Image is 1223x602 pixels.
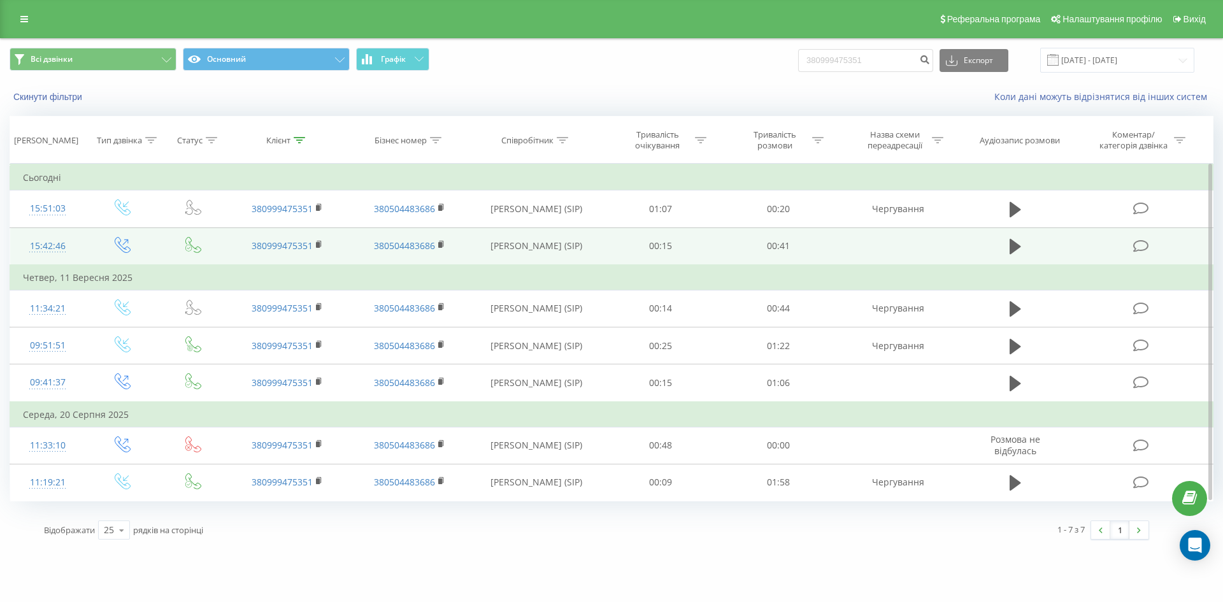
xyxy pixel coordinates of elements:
[470,327,602,364] td: [PERSON_NAME] (SIP)
[470,227,602,265] td: [PERSON_NAME] (SIP)
[940,49,1008,72] button: Експорт
[252,340,313,352] a: 380999475351
[837,327,959,364] td: Чергування
[97,135,142,146] div: Тип дзвінка
[861,129,929,151] div: Назва схеми переадресації
[14,135,78,146] div: [PERSON_NAME]
[602,327,719,364] td: 00:25
[719,327,836,364] td: 01:22
[1110,521,1129,539] a: 1
[602,364,719,402] td: 00:15
[375,135,427,146] div: Бізнес номер
[741,129,809,151] div: Тривалість розмови
[266,135,290,146] div: Клієнт
[470,427,602,464] td: [PERSON_NAME] (SIP)
[374,439,435,451] a: 380504483686
[374,376,435,389] a: 380504483686
[356,48,429,71] button: Графік
[1062,14,1162,24] span: Налаштування профілю
[719,190,836,227] td: 00:20
[798,49,933,72] input: Пошук за номером
[602,190,719,227] td: 01:07
[23,370,73,395] div: 09:41:37
[991,433,1040,457] span: Розмова не відбулась
[374,203,435,215] a: 380504483686
[719,464,836,501] td: 01:58
[252,376,313,389] a: 380999475351
[837,190,959,227] td: Чергування
[23,234,73,259] div: 15:42:46
[252,439,313,451] a: 380999475351
[10,265,1213,290] td: Четвер, 11 Вересня 2025
[1057,523,1085,536] div: 1 - 7 з 7
[1180,530,1210,561] div: Open Intercom Messenger
[719,427,836,464] td: 00:00
[994,90,1213,103] a: Коли дані можуть відрізнятися вiд інших систем
[23,296,73,321] div: 11:34:21
[374,340,435,352] a: 380504483686
[252,302,313,314] a: 380999475351
[947,14,1041,24] span: Реферальна програма
[10,165,1213,190] td: Сьогодні
[980,135,1060,146] div: Аудіозапис розмови
[602,427,719,464] td: 00:48
[31,54,73,64] span: Всі дзвінки
[837,290,959,327] td: Чергування
[374,240,435,252] a: 380504483686
[501,135,554,146] div: Співробітник
[10,91,89,103] button: Скинути фільтри
[470,290,602,327] td: [PERSON_NAME] (SIP)
[470,464,602,501] td: [PERSON_NAME] (SIP)
[10,48,176,71] button: Всі дзвінки
[837,464,959,501] td: Чергування
[44,524,95,536] span: Відображати
[1184,14,1206,24] span: Вихід
[10,402,1213,427] td: Середа, 20 Серпня 2025
[23,433,73,458] div: 11:33:10
[177,135,203,146] div: Статус
[374,302,435,314] a: 380504483686
[374,476,435,488] a: 380504483686
[470,190,602,227] td: [PERSON_NAME] (SIP)
[252,240,313,252] a: 380999475351
[183,48,350,71] button: Основний
[470,364,602,402] td: [PERSON_NAME] (SIP)
[624,129,692,151] div: Тривалість очікування
[252,476,313,488] a: 380999475351
[133,524,203,536] span: рядків на сторінці
[602,227,719,265] td: 00:15
[719,290,836,327] td: 00:44
[252,203,313,215] a: 380999475351
[602,290,719,327] td: 00:14
[23,470,73,495] div: 11:19:21
[602,464,719,501] td: 00:09
[719,364,836,402] td: 01:06
[23,196,73,221] div: 15:51:03
[719,227,836,265] td: 00:41
[104,524,114,536] div: 25
[381,55,406,64] span: Графік
[23,333,73,358] div: 09:51:51
[1096,129,1171,151] div: Коментар/категорія дзвінка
